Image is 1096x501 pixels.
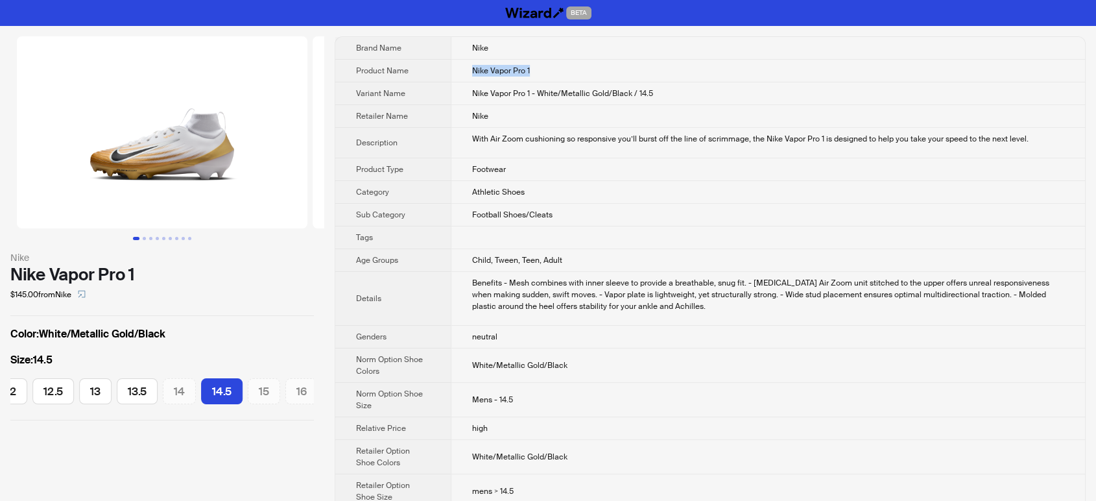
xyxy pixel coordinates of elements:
img: Nike Vapor Pro 1 Nike Vapor Pro 1 - White/Metallic Gold/Black / 14.5 image 2 [313,36,603,228]
label: unavailable [285,378,318,404]
div: Benefits - Mesh combines with inner sleeve to provide a breathable, snug fit. - Forefoot Air Zoom... [472,277,1064,312]
span: Color : [10,327,39,341]
span: Athletic Shoes [472,187,525,197]
span: Nike Vapor Pro 1 [472,66,530,76]
span: Nike [472,43,488,53]
span: Variant Name [356,88,405,99]
span: 12.5 [43,384,63,398]
span: Norm Option Shoe Size [356,389,423,411]
label: available [79,378,112,404]
button: Go to slide 9 [188,237,191,240]
button: Go to slide 1 [133,237,139,240]
span: Nike [472,111,488,121]
label: unavailable [163,378,196,404]
span: Retailer Option Shoe Colors [356,446,410,468]
button: Go to slide 3 [149,237,152,240]
img: Nike Vapor Pro 1 Nike Vapor Pro 1 - White/Metallic Gold/Black / 14.5 image 1 [17,36,307,228]
span: Product Name [356,66,409,76]
span: Relative Price [356,423,406,434]
span: 14 [174,384,185,398]
span: 16 [296,384,307,398]
label: available [117,378,158,404]
span: White/Metallic Gold/Black [472,360,567,371]
span: Product Type [356,164,403,175]
span: Sub Category [356,210,405,220]
label: available [201,378,243,404]
span: 13 [90,384,101,398]
span: Norm Option Shoe Colors [356,354,423,376]
span: Age Groups [356,255,398,265]
span: BETA [566,6,591,19]
button: Go to slide 4 [156,237,159,240]
button: Go to slide 8 [182,237,185,240]
span: select [78,290,86,298]
span: Nike Vapor Pro 1 - White/Metallic Gold/Black / 14.5 [472,88,653,99]
span: mens > 14.5 [472,486,514,496]
span: high [472,423,488,434]
span: Tags [356,232,373,243]
span: Genders [356,332,387,342]
span: Mens - 14.5 [472,395,513,405]
button: Go to slide 7 [175,237,178,240]
span: 15 [259,384,269,398]
span: Description [356,138,398,148]
label: 14.5 [10,352,314,368]
span: 14.5 [212,384,232,398]
span: Footwear [472,164,506,175]
span: Child, Tween, Teen, Adult [472,255,562,265]
span: Brand Name [356,43,401,53]
div: With Air Zoom cushioning so responsive you’ll burst off the line of scrimmage, the Nike Vapor Pro... [472,133,1064,145]
div: Nike [10,250,314,265]
span: Football Shoes/Cleats [472,210,553,220]
span: 13.5 [128,384,147,398]
div: Nike Vapor Pro 1 [10,265,314,284]
span: Category [356,187,389,197]
span: Size : [10,353,33,367]
span: 12 [6,384,16,398]
span: White/Metallic Gold/Black [472,452,567,462]
div: $145.00 from Nike [10,284,314,305]
label: White/Metallic Gold/Black [10,326,314,342]
span: neutral [472,332,497,342]
button: Go to slide 6 [169,237,172,240]
span: Retailer Name [356,111,408,121]
button: Go to slide 2 [143,237,146,240]
span: Details [356,293,381,304]
label: unavailable [248,378,280,404]
button: Go to slide 5 [162,237,165,240]
label: available [32,378,74,404]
